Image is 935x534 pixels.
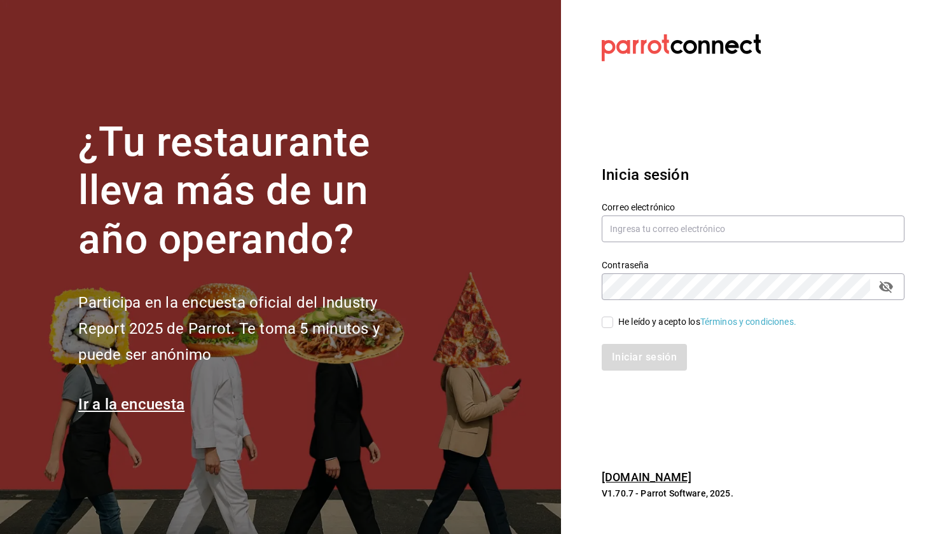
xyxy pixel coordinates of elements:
input: Ingresa tu correo electrónico [602,216,904,242]
a: [DOMAIN_NAME] [602,470,691,484]
a: Términos y condiciones. [700,317,796,327]
h2: Participa en la encuesta oficial del Industry Report 2025 de Parrot. Te toma 5 minutos y puede se... [78,290,422,367]
p: V1.70.7 - Parrot Software, 2025. [602,487,904,500]
label: Correo electrónico [602,202,904,211]
button: passwordField [875,276,897,298]
div: He leído y acepto los [618,315,796,329]
a: Ir a la encuesta [78,395,184,413]
h3: Inicia sesión [602,163,904,186]
h1: ¿Tu restaurante lleva más de un año operando? [78,118,422,264]
label: Contraseña [602,260,904,269]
